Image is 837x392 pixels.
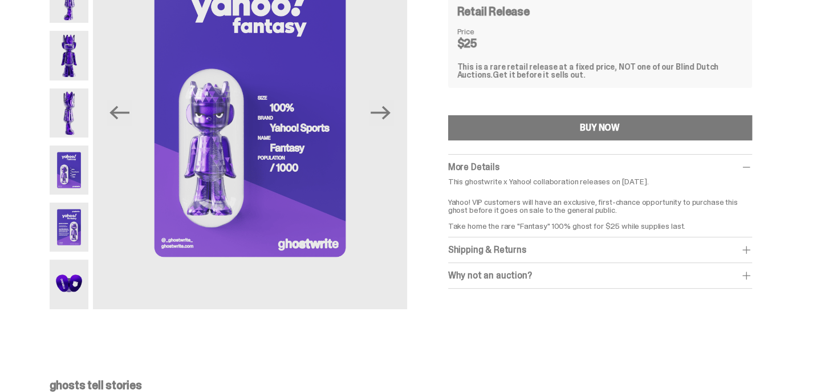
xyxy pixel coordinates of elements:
[50,379,779,391] p: ghosts tell stories
[368,100,393,126] button: Next
[457,63,743,79] div: This is a rare retail release at a fixed price, NOT one of our Blind Dutch Auctions.
[457,38,514,49] dd: $25
[50,260,89,309] img: Yahoo-HG---7.png
[50,31,89,80] img: Yahoo-HG---3.png
[50,146,89,195] img: Yahoo-HG---5.png
[50,88,89,138] img: Yahoo-HG---4.png
[448,244,752,256] div: Shipping & Returns
[448,190,752,230] p: Yahoo! VIP customers will have an exclusive, first-chance opportunity to purchase this ghost befo...
[448,161,499,173] span: More Details
[580,123,620,132] div: BUY NOW
[50,203,89,252] img: Yahoo-HG---6.png
[107,100,132,126] button: Previous
[457,6,530,17] h4: Retail Release
[448,177,752,185] p: This ghostwrite x Yahoo! collaboration releases on [DATE].
[493,70,585,80] span: Get it before it sells out.
[457,27,514,35] dt: Price
[448,270,752,281] div: Why not an auction?
[448,115,752,140] button: BUY NOW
